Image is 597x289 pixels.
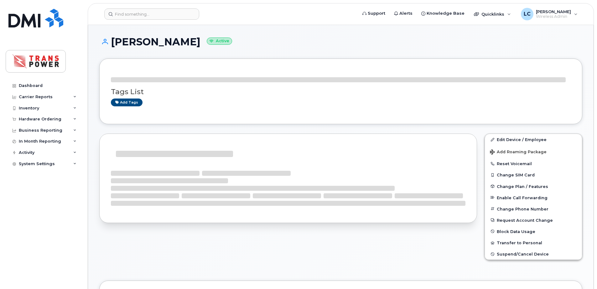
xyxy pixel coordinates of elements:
[485,134,582,145] a: Edit Device / Employee
[485,226,582,237] button: Block Data Usage
[497,252,549,256] span: Suspend/Cancel Device
[485,237,582,248] button: Transfer to Personal
[485,248,582,260] button: Suspend/Cancel Device
[485,145,582,158] button: Add Roaming Package
[99,36,582,47] h1: [PERSON_NAME]
[485,215,582,226] button: Request Account Change
[485,181,582,192] button: Change Plan / Features
[485,203,582,215] button: Change Phone Number
[497,184,548,189] span: Change Plan / Features
[485,169,582,180] button: Change SIM Card
[111,88,571,96] h3: Tags List
[111,99,143,106] a: Add tags
[207,38,232,45] small: Active
[485,192,582,203] button: Enable Call Forwarding
[485,158,582,169] button: Reset Voicemail
[497,195,548,200] span: Enable Call Forwarding
[490,150,547,155] span: Add Roaming Package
